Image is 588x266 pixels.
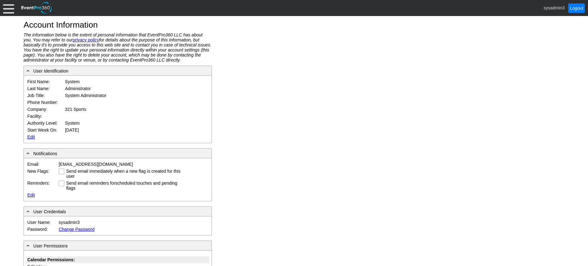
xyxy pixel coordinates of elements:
[33,243,68,248] span: User Permissions
[73,37,99,42] a: privacy policy
[33,68,68,73] span: User Identification
[26,92,64,99] td: Job Title:
[66,169,180,179] label: Send email immediately when a new flag is created for this user
[26,120,64,127] td: Authority Level:
[33,151,57,156] span: Notifications
[26,113,64,120] td: Facility:
[66,181,177,191] span: scheduled touches and pending flags
[24,32,212,62] div: The information below is the extent of personal information that EventPro360 LLC has about you. Y...
[26,127,64,133] td: Start Week On:
[24,21,564,29] h1: Account Information
[26,106,64,113] td: Company:
[27,193,35,198] a: Edit
[26,168,58,180] td: New Flags:
[25,208,210,215] div: User Credentials
[26,219,58,226] td: User Name:
[59,162,133,167] div: [EMAIL_ADDRESS][DOMAIN_NAME]
[26,99,64,106] td: Phone Number:
[26,226,58,233] td: Password:
[544,5,565,10] span: sysadmin3
[27,134,35,139] a: Edit
[65,79,80,84] div: System
[33,209,66,214] span: User Credentials
[65,107,86,112] div: 321 Sports
[26,161,58,168] td: Email:
[65,86,91,91] div: Administrator
[25,67,210,74] div: User Identification
[26,180,58,192] td: Reminders:
[20,1,53,15] img: EventPro360
[58,219,208,226] td: sysadmin3
[65,121,182,126] div: System
[3,3,14,14] div: Menu: Click or 'Crtl+M' to toggle menu open/close
[59,227,94,232] a: Change Password
[26,78,64,85] td: First Name:
[568,3,585,13] a: Logout
[66,181,177,191] label: Send email reminders for
[65,93,106,98] div: System Administrator
[25,242,210,249] div: User Permissions
[27,257,75,262] b: Calendar Permissions:
[65,128,79,133] div: [DATE]
[26,85,64,92] td: Last Name:
[25,150,210,157] div: Notifications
